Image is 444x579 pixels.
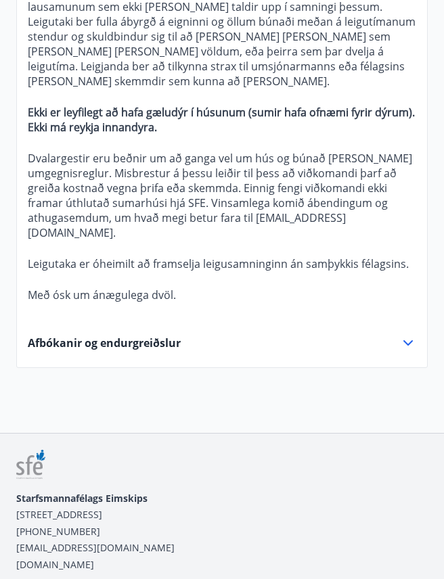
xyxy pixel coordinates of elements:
span: [STREET_ADDRESS] [16,508,102,521]
span: [EMAIL_ADDRESS][DOMAIN_NAME] [16,541,175,555]
p: Leigutaka er óheimilt að framselja leigusamninginn án samþykkis félagsins. [28,256,416,271]
p: Með ósk um ánægulega dvöl. [28,287,416,302]
span: Afbókanir og endurgreiðslur [28,335,181,350]
strong: Ekki er leyfilegt að hafa gæludýr í húsunum (sumir hafa ofnæmi fyrir dýrum). Ekki má reykja innan... [28,105,415,135]
span: [PHONE_NUMBER] [16,525,100,538]
div: Afbókanir og endurgreiðslur [28,335,416,351]
img: 7sa1LslLnpN6OqSLT7MqncsxYNiZGdZT4Qcjshc2.png [16,450,45,479]
span: Starfsmannafélags Eimskips [16,492,148,505]
p: Dvalargestir eru beðnir um að ganga vel um hús og búnað [PERSON_NAME] umgegnisreglur. Misbrestur ... [28,151,416,240]
a: [DOMAIN_NAME] [16,558,94,571]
